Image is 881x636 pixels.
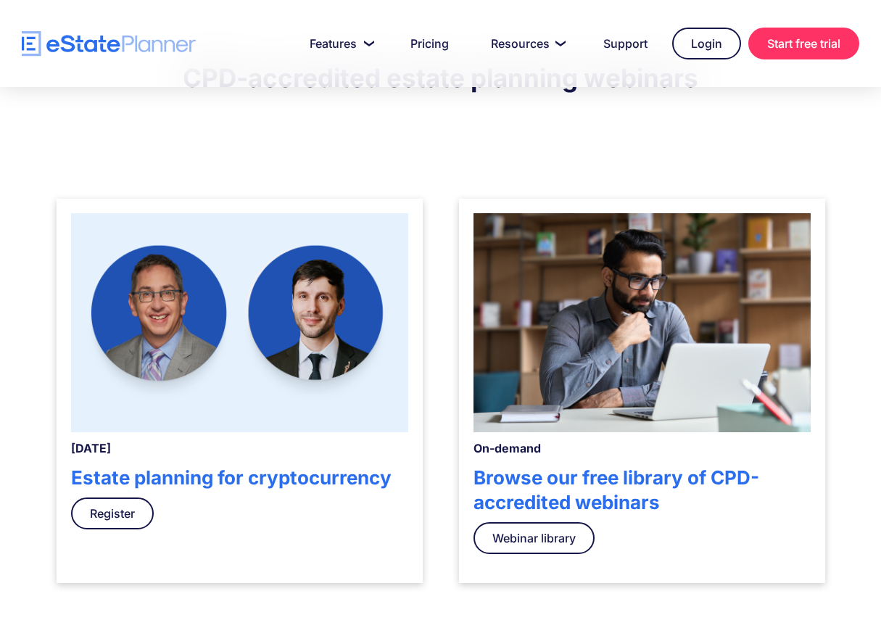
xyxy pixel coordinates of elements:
strong: On-demand [473,441,541,455]
strong: [DATE] [71,441,111,455]
a: home [22,31,196,57]
strong: Estate planning for cryptocurrency [71,466,392,489]
a: Features [292,29,386,58]
a: Webinar library [473,522,595,554]
a: Start free trial [748,28,859,59]
h4: Browse our free library of CPD-accredited webinars [473,466,811,515]
a: Support [586,29,665,58]
a: Register [71,497,154,529]
a: Resources [473,29,579,58]
a: Login [672,28,741,59]
a: Pricing [393,29,466,58]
